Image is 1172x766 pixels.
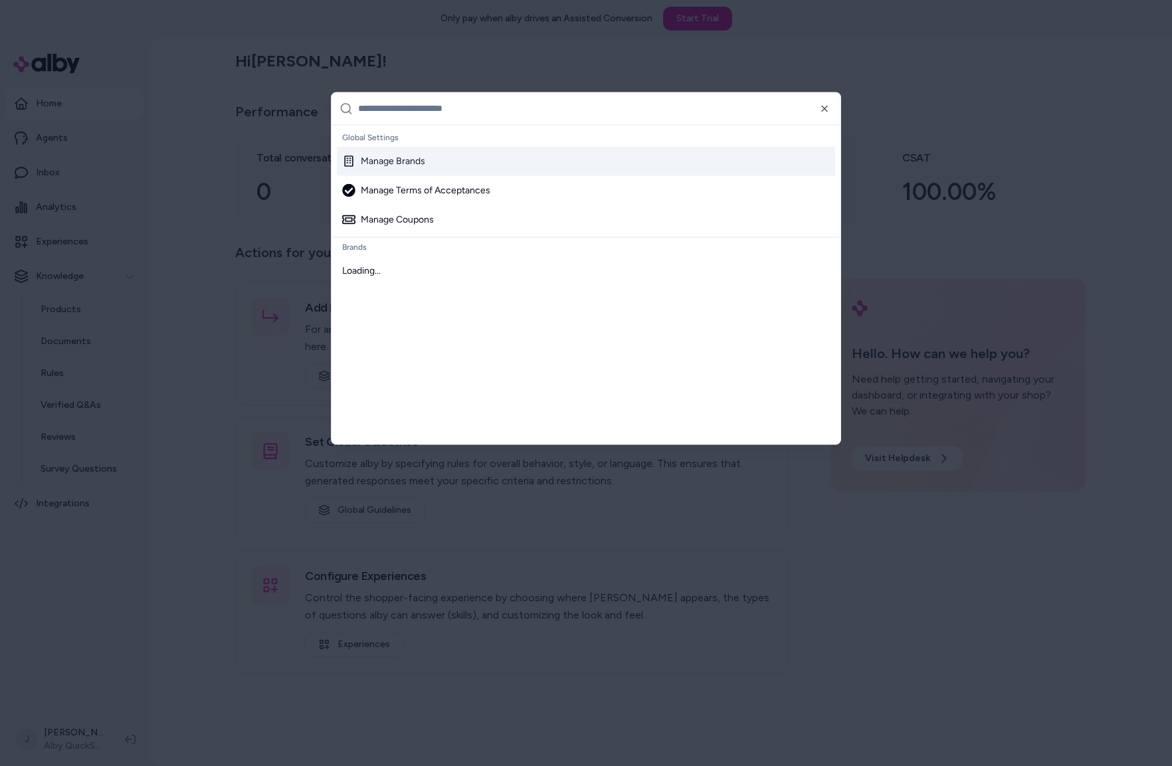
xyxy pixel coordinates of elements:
div: Brands [337,237,835,256]
div: Manage Coupons [342,213,434,226]
div: Global Settings [337,128,835,146]
div: Manage Terms of Acceptances [342,183,490,197]
div: Loading... [337,256,835,285]
div: Manage Brands [342,154,425,167]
